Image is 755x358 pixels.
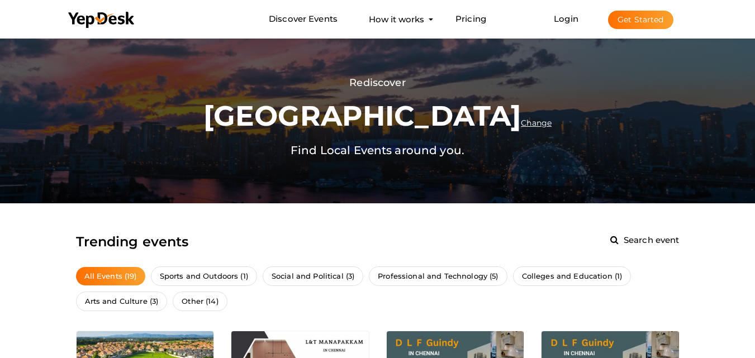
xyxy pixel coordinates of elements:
[349,75,405,91] label: Rediscover
[291,141,464,159] label: Find Local Events around you.
[76,292,168,311] a: Arts and Culture (3)
[263,266,363,286] a: Social and Political (3)
[76,231,189,252] label: Trending events
[76,267,145,285] a: All Events (19)
[269,9,338,30] a: Discover Events
[203,94,521,139] label: [GEOGRAPHIC_DATA]
[608,11,673,29] button: Get Started
[151,266,257,286] a: Sports and Outdoors (1)
[173,292,227,311] a: Other (14)
[521,118,552,128] span: Change
[513,266,631,286] a: Colleges and Education (1)
[621,235,680,245] span: Search event
[455,9,486,30] a: Pricing
[554,13,578,24] a: Login
[369,266,507,286] a: Professional and Technology (5)
[365,9,428,30] button: How it works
